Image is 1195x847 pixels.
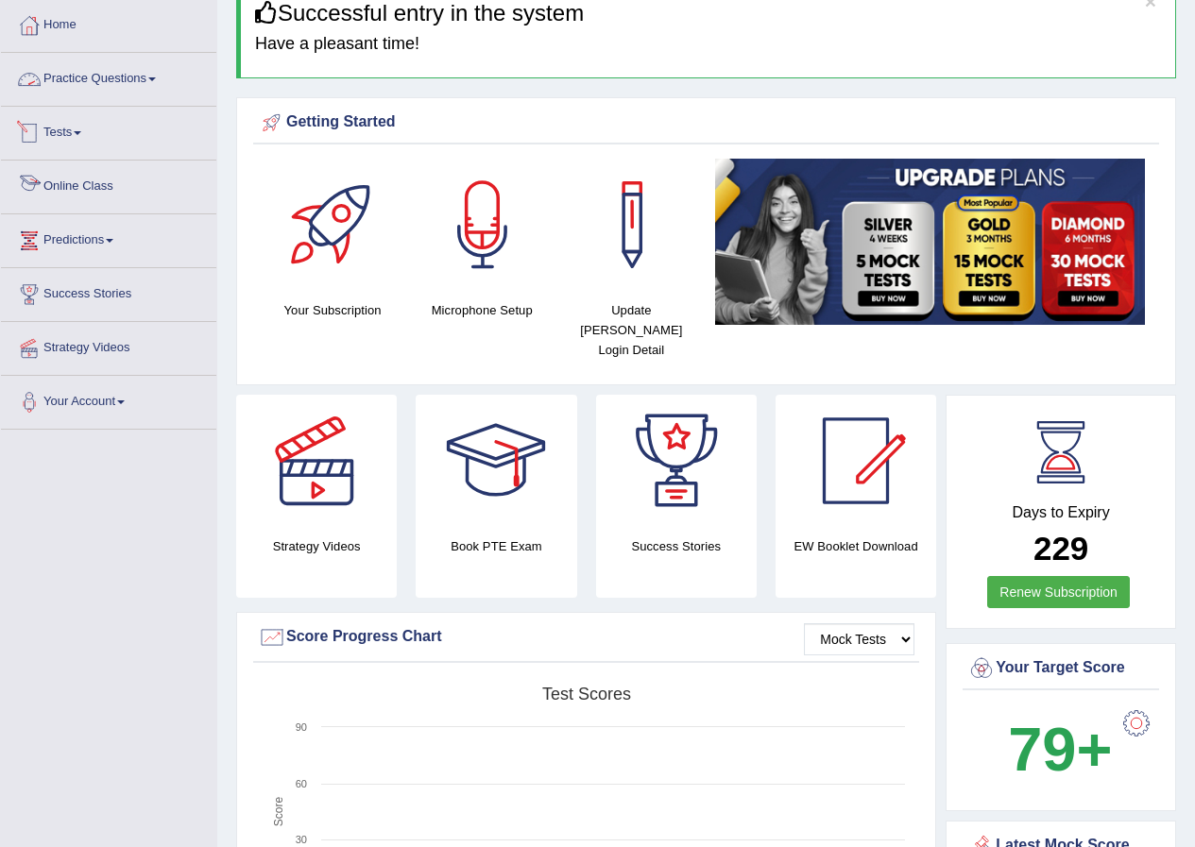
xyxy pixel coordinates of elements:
[987,576,1130,608] a: Renew Subscription
[1,376,216,423] a: Your Account
[258,623,914,652] div: Score Progress Chart
[236,536,397,556] h4: Strategy Videos
[416,536,576,556] h4: Book PTE Exam
[776,536,936,556] h4: EW Booklet Download
[967,504,1154,521] h4: Days to Expiry
[1,53,216,100] a: Practice Questions
[296,721,307,733] text: 90
[417,300,547,320] h4: Microphone Setup
[1,214,216,262] a: Predictions
[566,300,696,360] h4: Update [PERSON_NAME] Login Detail
[1033,530,1088,567] b: 229
[967,654,1154,683] div: Your Target Score
[267,300,398,320] h4: Your Subscription
[272,797,285,827] tspan: Score
[296,778,307,789] text: 60
[542,685,631,703] tspan: Test scores
[296,834,307,845] text: 30
[258,109,1154,137] div: Getting Started
[1,107,216,154] a: Tests
[1,322,216,369] a: Strategy Videos
[1,161,216,208] a: Online Class
[255,35,1161,54] h4: Have a pleasant time!
[596,536,757,556] h4: Success Stories
[1,268,216,315] a: Success Stories
[255,1,1161,25] h3: Successful entry in the system
[715,159,1145,325] img: small5.jpg
[1008,715,1112,784] b: 79+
